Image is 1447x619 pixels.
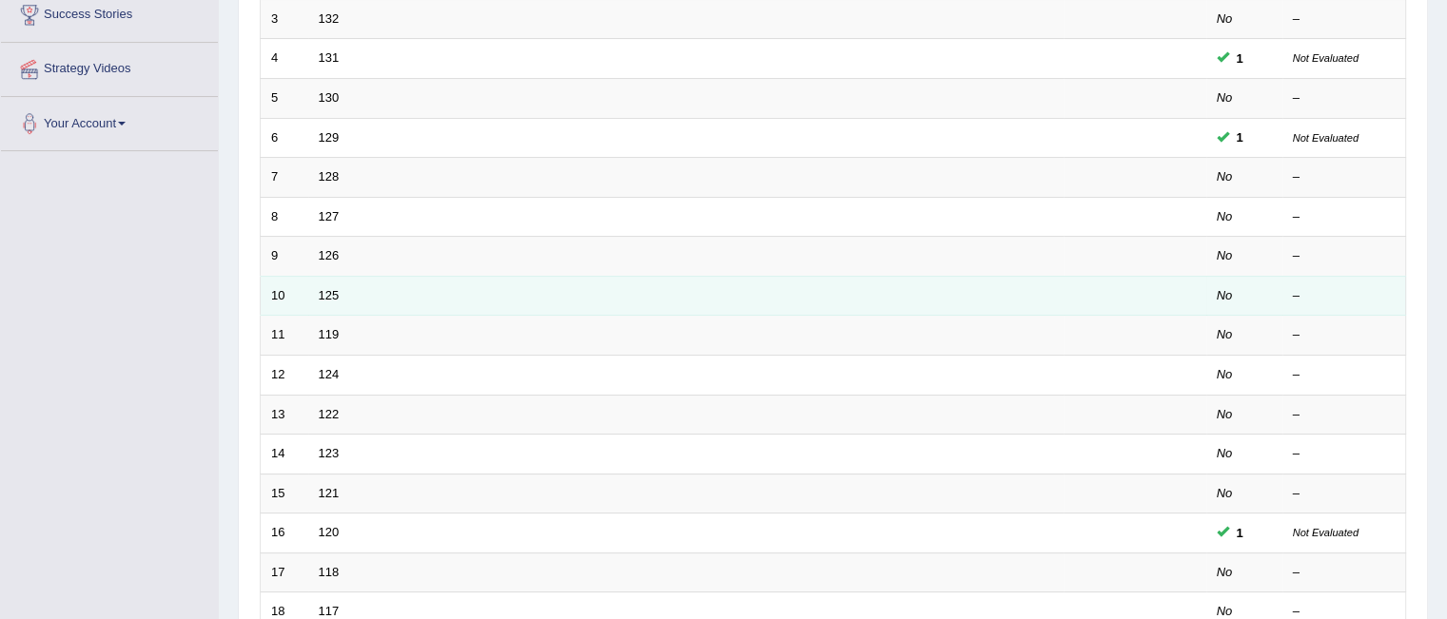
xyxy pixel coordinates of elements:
div: – [1293,247,1396,265]
td: 15 [261,474,308,513]
em: No [1217,11,1233,26]
div: – [1293,445,1396,463]
small: Not Evaluated [1293,52,1359,64]
em: No [1217,565,1233,579]
div: – [1293,485,1396,503]
a: 125 [319,288,340,302]
a: Your Account [1,97,218,145]
td: 13 [261,395,308,435]
a: 120 [319,525,340,539]
div: – [1293,406,1396,424]
em: No [1217,248,1233,262]
a: 131 [319,50,340,65]
a: 123 [319,446,340,460]
em: No [1217,90,1233,105]
td: 8 [261,197,308,237]
a: 132 [319,11,340,26]
td: 12 [261,355,308,395]
a: 128 [319,169,340,184]
div: – [1293,89,1396,107]
a: 121 [319,486,340,500]
a: 130 [319,90,340,105]
td: 5 [261,79,308,119]
a: 126 [319,248,340,262]
td: 10 [261,276,308,316]
a: 117 [319,604,340,618]
div: – [1293,564,1396,582]
div: – [1293,326,1396,344]
a: 118 [319,565,340,579]
em: No [1217,407,1233,421]
em: No [1217,169,1233,184]
td: 6 [261,118,308,158]
em: No [1217,209,1233,223]
span: You can still take this question [1229,523,1251,543]
span: You can still take this question [1229,48,1251,68]
a: 119 [319,327,340,341]
a: 127 [319,209,340,223]
span: You can still take this question [1229,127,1251,147]
td: 4 [261,39,308,79]
a: 122 [319,407,340,421]
small: Not Evaluated [1293,527,1359,538]
div: – [1293,208,1396,226]
td: 14 [261,435,308,474]
em: No [1217,604,1233,618]
a: 124 [319,367,340,381]
td: 11 [261,316,308,356]
a: Strategy Videos [1,43,218,90]
div: – [1293,168,1396,186]
em: No [1217,486,1233,500]
td: 9 [261,237,308,277]
td: 16 [261,513,308,553]
em: No [1217,288,1233,302]
div: – [1293,10,1396,29]
em: No [1217,367,1233,381]
small: Not Evaluated [1293,132,1359,144]
em: No [1217,327,1233,341]
a: 129 [319,130,340,145]
div: – [1293,287,1396,305]
em: No [1217,446,1233,460]
td: 7 [261,158,308,198]
td: 17 [261,552,308,592]
div: – [1293,366,1396,384]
